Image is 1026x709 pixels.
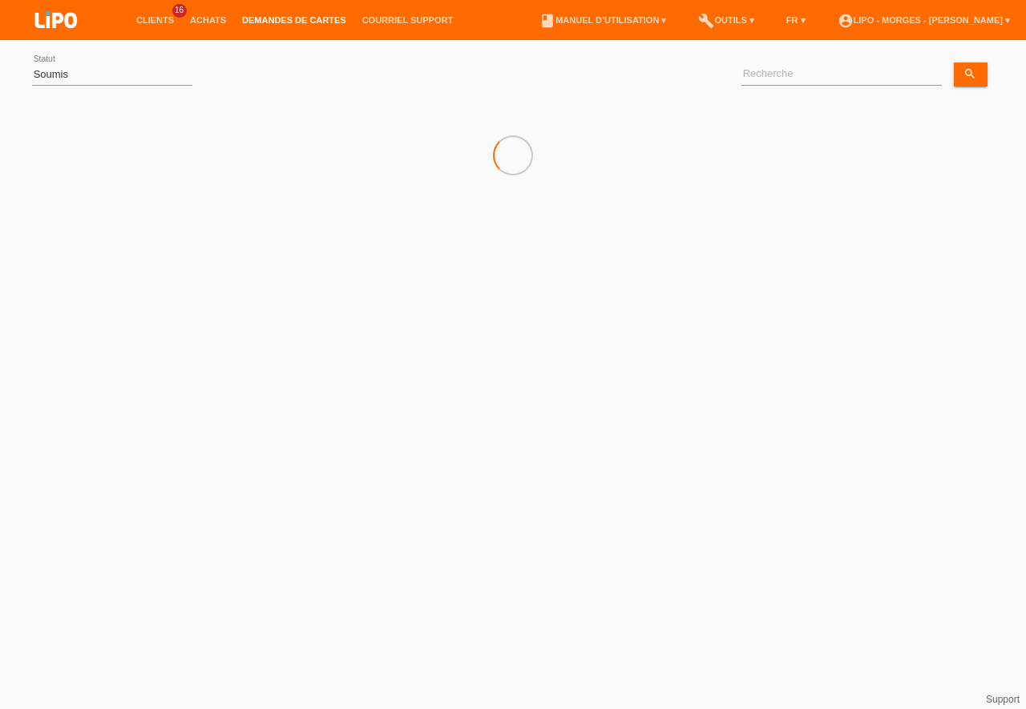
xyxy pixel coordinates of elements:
[531,15,674,25] a: bookManuel d’utilisation ▾
[963,67,976,80] i: search
[690,15,761,25] a: buildOutils ▾
[182,15,234,25] a: Achats
[838,13,854,29] i: account_circle
[16,33,96,45] a: LIPO pay
[539,13,555,29] i: book
[698,13,714,29] i: build
[128,15,182,25] a: Clients
[778,15,814,25] a: FR ▾
[234,15,354,25] a: Demandes de cartes
[172,4,187,18] span: 16
[954,62,988,87] a: search
[986,694,1020,705] a: Support
[354,15,461,25] a: Courriel Support
[830,15,1018,25] a: account_circleLIPO - Morges - [PERSON_NAME] ▾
